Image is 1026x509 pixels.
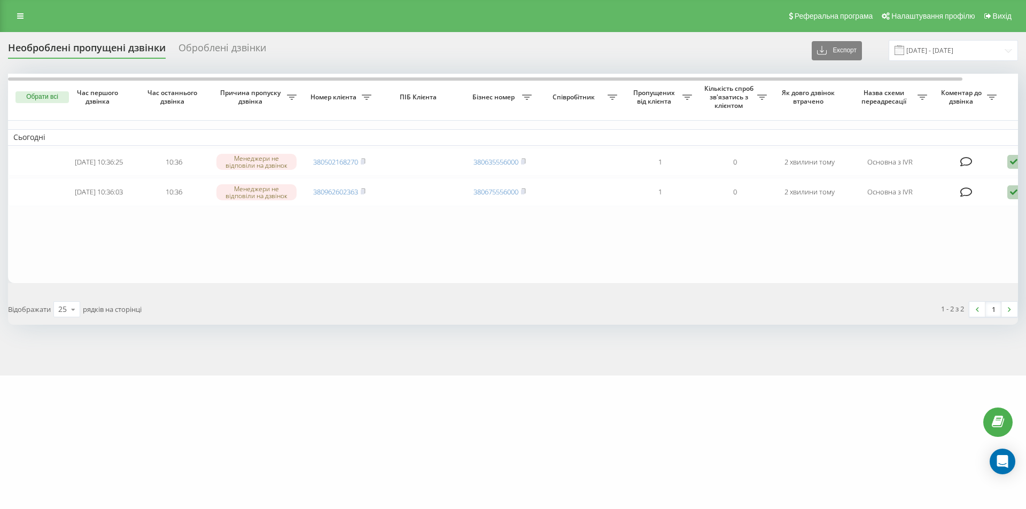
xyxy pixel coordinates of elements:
[473,157,518,167] a: 380635556000
[703,84,757,109] span: Кількість спроб зв'язатись з клієнтом
[772,178,847,206] td: 2 хвилини тому
[61,148,136,176] td: [DATE] 10:36:25
[8,42,166,59] div: Необроблені пропущені дзвінки
[216,184,297,200] div: Менеджери не відповіли на дзвінок
[795,12,873,20] span: Реферальна програма
[473,187,518,197] a: 380675556000
[852,89,918,105] span: Назва схеми переадресації
[941,303,964,314] div: 1 - 2 з 2
[313,157,358,167] a: 380502168270
[628,89,682,105] span: Пропущених від клієнта
[15,91,69,103] button: Обрати всі
[307,93,362,101] span: Номер клієнта
[697,178,772,206] td: 0
[386,93,453,101] span: ПІБ Клієнта
[216,89,287,105] span: Причина пропуску дзвінка
[623,148,697,176] td: 1
[136,178,211,206] td: 10:36
[70,89,128,105] span: Час першого дзвінка
[938,89,987,105] span: Коментар до дзвінка
[542,93,608,101] span: Співробітник
[58,304,67,315] div: 25
[847,148,932,176] td: Основна з IVR
[697,148,772,176] td: 0
[468,93,522,101] span: Бізнес номер
[313,187,358,197] a: 380962602363
[83,304,142,314] span: рядків на сторінці
[812,41,862,60] button: Експорт
[623,178,697,206] td: 1
[772,148,847,176] td: 2 хвилини тому
[216,154,297,170] div: Менеджери не відповіли на дзвінок
[8,304,51,314] span: Відображати
[145,89,203,105] span: Час останнього дзвінка
[993,12,1012,20] span: Вихід
[781,89,838,105] span: Як довго дзвінок втрачено
[847,178,932,206] td: Основна з IVR
[891,12,975,20] span: Налаштування профілю
[61,178,136,206] td: [DATE] 10:36:03
[136,148,211,176] td: 10:36
[990,449,1015,474] div: Open Intercom Messenger
[985,302,1001,317] a: 1
[178,42,266,59] div: Оброблені дзвінки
